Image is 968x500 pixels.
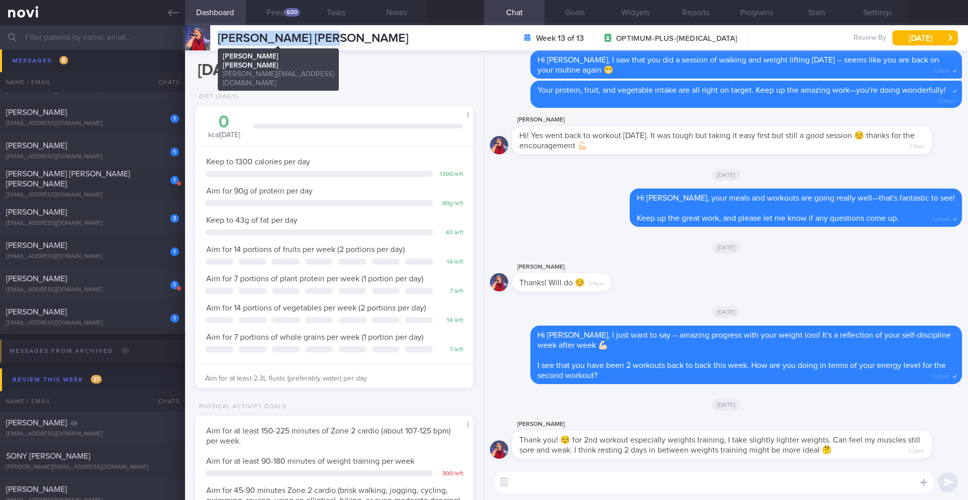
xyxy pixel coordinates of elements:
div: 1 [170,247,179,256]
div: [EMAIL_ADDRESS][DOMAIN_NAME] [6,192,179,199]
span: 4:16pm [589,278,604,287]
div: [EMAIL_ADDRESS][DOMAIN_NAME] [6,87,179,94]
span: Aim for at least 2.3L fluids (preferably water) per day [205,375,367,382]
div: 14 left [438,259,463,266]
div: [EMAIL_ADDRESS][DOMAIN_NAME] [6,253,179,261]
div: [PERSON_NAME][EMAIL_ADDRESS][DOMAIN_NAME] [6,464,179,471]
span: [PERSON_NAME] [6,275,67,283]
span: [PERSON_NAME] [6,308,67,316]
div: kcal [DATE] [205,113,243,140]
button: [DATE] [892,30,958,45]
span: Your protein, fruit, and vegetable intake are all right on target. Keep up the amazing work—you'r... [537,86,946,94]
div: 14 left [438,317,463,325]
div: 600 [284,8,300,17]
div: 1 [170,81,179,90]
span: [PERSON_NAME] [6,108,67,116]
span: 2:28pm [933,370,950,380]
div: 3 [170,214,179,223]
div: Diet (Daily) [195,93,238,101]
span: Aim for at least 150-225 minutes of Zone 2 cardio (about 107-125 bpm) per week. [206,427,451,445]
div: [EMAIL_ADDRESS][DOMAIN_NAME] [6,220,179,227]
span: Keep to 43g of fat per day [206,216,297,224]
span: 2:24pm [908,445,925,455]
span: [PERSON_NAME] [6,75,67,83]
span: I see that you have been 2 workouts back to back this week. How are you doing in terms of your en... [537,361,946,380]
div: [EMAIL_ADDRESS][DOMAIN_NAME] [6,320,179,327]
div: 1 [170,281,179,289]
div: 1 [170,114,179,123]
div: Review this week [10,373,104,387]
span: [DATE] [712,241,741,254]
div: 90 g left [438,200,463,208]
span: Thanks! Will do ☺️ [519,279,585,287]
span: [PERSON_NAME] [6,208,67,216]
span: Keep to 1300 calories per day [206,158,310,166]
div: Physical Activity Goals [195,403,286,411]
span: 37 [91,375,102,384]
div: 1 [170,148,179,156]
span: Aim for 90g of protein per day [206,187,313,195]
div: 300 left [438,470,463,478]
span: [PERSON_NAME] [PERSON_NAME] [PERSON_NAME] [6,170,130,188]
span: Aim for 14 portions of vegetables per week (2 portions per day) [206,304,426,312]
div: [EMAIL_ADDRESS][DOMAIN_NAME] [6,430,179,438]
div: [EMAIL_ADDRESS][DOMAIN_NAME] [6,153,179,161]
span: [PERSON_NAME] [6,419,67,427]
span: Aim for 14 portions of fruits per week (2 portions per day) [206,245,405,254]
div: [EMAIL_ADDRESS][DOMAIN_NAME] [6,286,179,294]
span: 2:00pm [938,95,955,105]
span: Aim for at least 90-180 minutes of weight training per week [206,457,414,465]
div: 7 left [438,288,463,295]
div: 43 left [438,229,463,237]
span: Thank you! ☺️ for 2nd workout especially weights training, I take slightly lighter weights. Can f... [519,436,920,454]
span: 1:59pm [934,65,950,75]
span: [PERSON_NAME] [6,241,67,249]
span: Aim for 7 portions of plant protein per week (1 portion per day) [206,275,423,283]
div: [PERSON_NAME] [512,261,641,273]
div: 1 [170,176,179,184]
div: 1 [170,314,179,323]
span: [DATE] [712,399,741,411]
span: Hi [PERSON_NAME], your meals and workouts are going really well—that's fantastic to see! [637,194,955,202]
span: 5:58pm [933,213,950,223]
div: Messages from Archived [7,344,132,358]
span: [PERSON_NAME] [6,485,67,493]
span: Hi! Yes went back to workout [DATE]. It was tough but taking it easy first but still a good sessi... [519,132,915,150]
span: Hi [PERSON_NAME], I just want to say -- amazing progress with your weight loss! It's a reflection... [537,331,951,349]
span: [DATE] [712,306,741,318]
span: [PERSON_NAME] [PERSON_NAME] [218,32,408,44]
span: Review By [854,34,886,43]
div: 7 left [438,346,463,354]
span: 0 [121,346,130,355]
div: 0 [205,113,243,131]
span: SONY [PERSON_NAME] [6,452,90,460]
div: [PERSON_NAME] [512,418,962,430]
div: [EMAIL_ADDRESS][DOMAIN_NAME] [6,120,179,128]
span: OPTIMUM-PLUS-[MEDICAL_DATA] [616,34,737,44]
span: Aim for 7 portions of whole grains per week (1 portion per day) [206,333,423,341]
span: [PERSON_NAME] [6,142,67,150]
span: Keep up the great work, and please let me know if any questions come up. [637,214,899,222]
span: [DATE] [712,169,741,181]
strong: Week 13 of 13 [536,33,584,43]
div: 1300 left [438,171,463,178]
div: Chats [145,391,185,411]
span: 2:19pm [909,141,925,150]
span: Hi [PERSON_NAME], I saw that you did a session of walking and weight lifting [DATE] -- seems like... [537,56,939,74]
div: [PERSON_NAME] [512,114,962,126]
